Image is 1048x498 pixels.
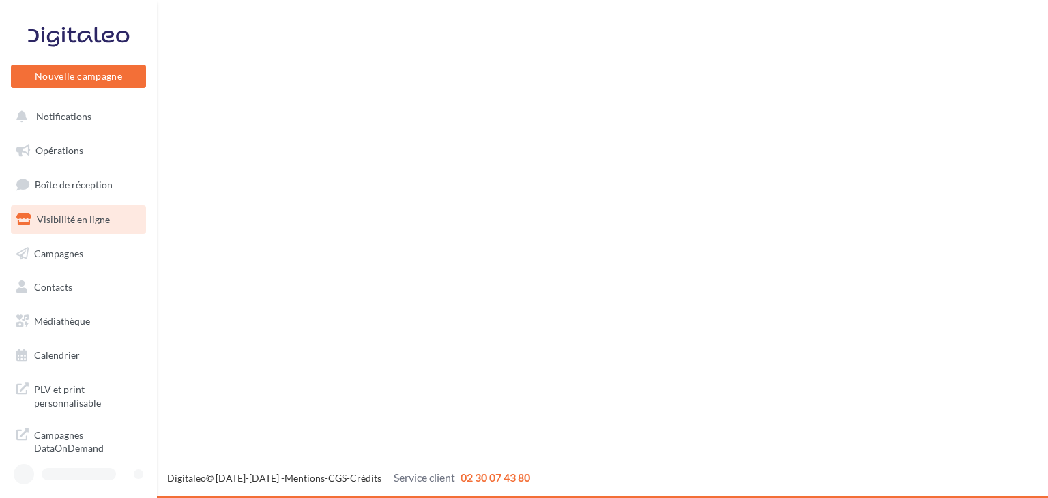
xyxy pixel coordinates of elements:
[34,426,141,455] span: Campagnes DataOnDemand
[328,472,347,484] a: CGS
[11,65,146,88] button: Nouvelle campagne
[8,239,149,268] a: Campagnes
[8,102,143,131] button: Notifications
[8,420,149,460] a: Campagnes DataOnDemand
[167,472,530,484] span: © [DATE]-[DATE] - - -
[8,307,149,336] a: Médiathèque
[37,214,110,225] span: Visibilité en ligne
[8,341,149,370] a: Calendrier
[8,136,149,165] a: Opérations
[8,375,149,415] a: PLV et print personnalisable
[167,472,206,484] a: Digitaleo
[8,273,149,302] a: Contacts
[8,205,149,234] a: Visibilité en ligne
[35,145,83,156] span: Opérations
[34,315,90,327] span: Médiathèque
[34,281,72,293] span: Contacts
[350,472,381,484] a: Crédits
[36,111,91,122] span: Notifications
[35,179,113,190] span: Boîte de réception
[34,349,80,361] span: Calendrier
[285,472,325,484] a: Mentions
[34,380,141,409] span: PLV et print personnalisable
[394,471,455,484] span: Service client
[8,170,149,199] a: Boîte de réception
[461,471,530,484] span: 02 30 07 43 80
[34,247,83,259] span: Campagnes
